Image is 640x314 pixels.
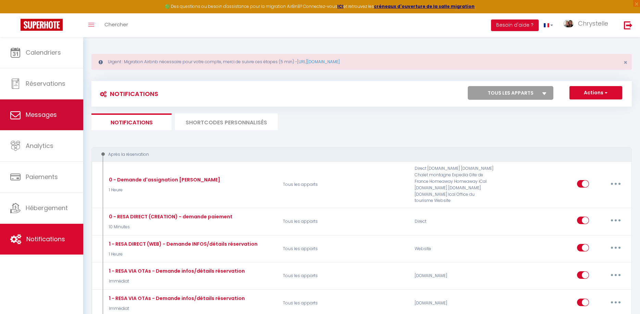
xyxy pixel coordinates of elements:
img: ... [563,20,574,28]
a: ICI [337,3,343,9]
span: Calendriers [26,48,61,57]
p: Immédiat [107,278,245,285]
li: Notifications [91,113,172,130]
span: Réservations [26,79,65,88]
p: Tous les apparts [278,293,410,313]
button: Close [624,59,627,66]
div: [DOMAIN_NAME] [410,266,498,286]
p: Tous les apparts [278,211,410,231]
li: SHORTCODES PERSONNALISÉS [175,113,278,130]
a: [URL][DOMAIN_NAME] [297,59,340,65]
div: Urgent : Migration Airbnb nécessaire pour votre compte, merci de suivre ces étapes (5 min) - [91,54,632,70]
span: Messages [26,110,57,119]
div: 0 - Demande d'assignation [PERSON_NAME] [107,176,220,183]
a: ... Chrystelle [558,13,617,37]
span: Analytics [26,141,53,150]
p: Immédiat [107,305,245,312]
p: 1 Heure [107,187,220,193]
img: Super Booking [21,19,63,31]
img: logout [624,21,632,29]
span: Chrystelle [578,19,608,28]
p: Tous les apparts [278,239,410,259]
a: Chercher [99,13,133,37]
p: Tous les apparts [278,165,410,204]
button: Ouvrir le widget de chat LiveChat [5,3,26,23]
a: créneaux d'ouverture de la salle migration [374,3,475,9]
div: Après la réservation [98,151,615,158]
p: Tous les apparts [278,266,410,286]
span: × [624,58,627,67]
div: 1 - RESA VIA OTAs - Demande infos/détails réservation [107,295,245,302]
span: Paiements [26,173,58,181]
span: Chercher [104,21,128,28]
p: 10 Minutes [107,224,233,230]
div: [DOMAIN_NAME] [410,293,498,313]
div: Website [410,239,498,259]
div: 1 - RESA DIRECT (WEB) - Demande INFOS/détails réservation [107,240,258,248]
div: 0 - RESA DIRECT (CREATION) - demande paiement [107,213,233,220]
button: Actions [569,86,622,100]
div: Direct [410,211,498,231]
h3: Notifications [97,86,158,101]
div: Direct [DOMAIN_NAME] [DOMAIN_NAME] Chalet montagne Expedia Gite de France Homeaway Homeaway iCal ... [410,165,498,204]
p: 1 Heure [107,251,258,258]
span: Hébergement [26,204,68,212]
div: 1 - RESA VIA OTAs - Demande infos/détails réservation [107,267,245,275]
span: Notifications [26,235,65,243]
button: Besoin d'aide ? [491,19,539,31]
